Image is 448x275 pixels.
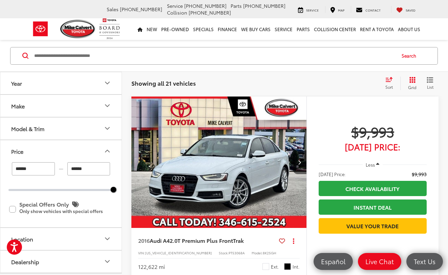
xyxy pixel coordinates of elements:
[319,123,427,140] span: $9,993
[150,236,170,244] span: Audi A4
[216,18,239,40] a: Finance
[0,140,122,162] button: PricePrice
[288,235,300,247] button: Actions
[410,257,439,266] span: Text Us
[131,97,307,228] a: 2016 Audi A4 2.0T Premium Plus FrontTrak2016 Audi A4 2.0T Premium Plus FrontTrak2016 Audi A4 2.0T...
[167,9,187,16] span: Collision
[325,6,349,13] a: Map
[131,79,196,87] span: Showing all 21 vehicles
[412,171,427,177] span: $9,993
[138,263,165,271] div: 122,622 mi
[131,97,307,229] img: 2016 Audi A4 2.0T Premium Plus FrontTrak
[11,236,33,242] div: Location
[365,8,381,12] span: Contact
[138,250,145,255] span: VIN:
[319,181,427,196] a: Check Availability
[19,209,113,214] p: Only show vehicles with special offers
[243,2,285,9] span: [PHONE_NUMBER]
[362,257,397,266] span: Live Chat
[135,18,145,40] a: Home
[0,251,122,273] button: DealershipDealership
[103,147,111,155] div: Price
[293,263,300,270] span: Int.
[293,6,324,13] a: Service
[239,18,273,40] a: WE BUY CARS
[131,97,307,228] div: 2016 Audi A4 2.0T Premium Plus FrontTrak 0
[422,77,439,90] button: List View
[11,125,44,132] div: Model & Trim
[293,150,306,174] button: Next image
[167,2,183,9] span: Service
[395,47,426,64] button: Search
[382,77,400,90] button: Select sort value
[103,79,111,87] div: Year
[406,253,443,270] a: Text Us
[11,258,39,265] div: Dealership
[170,236,244,244] span: 2.0T Premium Plus FrontTrak
[284,263,291,270] span: Black
[396,18,422,40] a: About Us
[57,166,65,172] span: —
[295,18,312,40] a: Parts
[363,158,383,171] button: Less
[406,8,415,12] span: Saved
[107,6,119,13] span: Sales
[0,72,122,94] button: YearYear
[319,143,427,150] span: [DATE] Price:
[273,18,295,40] a: Service
[427,84,433,90] span: List
[120,6,162,13] span: [PHONE_NUMBER]
[318,257,349,266] span: Español
[145,250,212,255] span: [US_VEHICLE_IDENTIFICATION_NUMBER]
[60,20,96,38] img: Mike Calvert Toyota
[312,18,358,40] a: Collision Center
[262,263,269,270] span: Glacier White
[408,84,417,90] span: Grid
[67,162,110,175] input: maximum Buy price
[231,2,242,9] span: Parts
[0,95,122,117] button: MakeMake
[9,198,113,220] label: Special Offers Only
[358,253,401,270] a: Live Chat
[319,171,346,177] span: [DATE] Price:
[184,2,227,9] span: [PHONE_NUMBER]
[11,148,23,154] div: Price
[138,237,276,244] a: 2016Audi A42.0T Premium Plus FrontTrak
[391,6,421,13] a: My Saved Vehicles
[358,18,396,40] a: Rent a Toyota
[189,9,231,16] span: [PHONE_NUMBER]
[400,77,422,90] button: Grid View
[229,250,245,255] span: PT53068A
[366,162,375,168] span: Less
[28,18,53,40] img: Toyota
[351,6,386,13] a: Contact
[385,84,393,90] span: Sort
[145,18,159,40] a: New
[0,228,122,250] button: LocationLocation
[11,80,22,86] div: Year
[252,250,263,255] span: Model:
[319,199,427,215] a: Instant Deal
[319,218,427,233] a: Value Your Trade
[338,8,344,12] span: Map
[0,118,122,140] button: Model & TrimModel & Trim
[191,18,216,40] a: Specials
[103,102,111,110] div: Make
[103,257,111,266] div: Dealership
[293,238,294,244] span: dropdown dots
[314,253,353,270] a: Español
[271,263,279,270] span: Ext.
[34,48,395,64] input: Search by Make, Model, or Keyword
[103,124,111,132] div: Model & Trim
[306,8,319,12] span: Service
[11,103,25,109] div: Make
[219,250,229,255] span: Stock:
[263,250,276,255] span: 8K25GH
[138,236,150,244] span: 2016
[159,18,191,40] a: Pre-Owned
[12,162,55,175] input: minimum Buy price
[103,235,111,243] div: Location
